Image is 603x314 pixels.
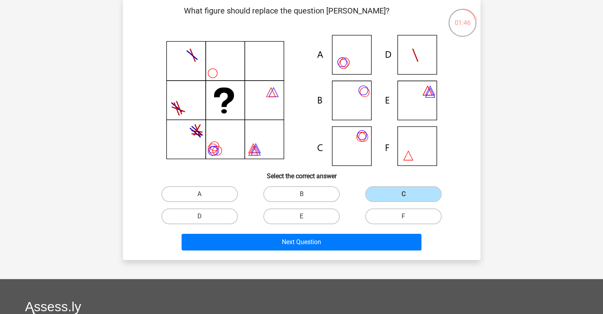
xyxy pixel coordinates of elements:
label: A [161,186,238,202]
label: B [263,186,340,202]
label: E [263,208,340,224]
button: Next Question [182,234,421,250]
h6: Select the correct answer [136,166,468,180]
label: C [365,186,442,202]
p: What figure should replace the question [PERSON_NAME]? [136,5,438,29]
label: F [365,208,442,224]
div: 01:46 [448,8,477,28]
label: D [161,208,238,224]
